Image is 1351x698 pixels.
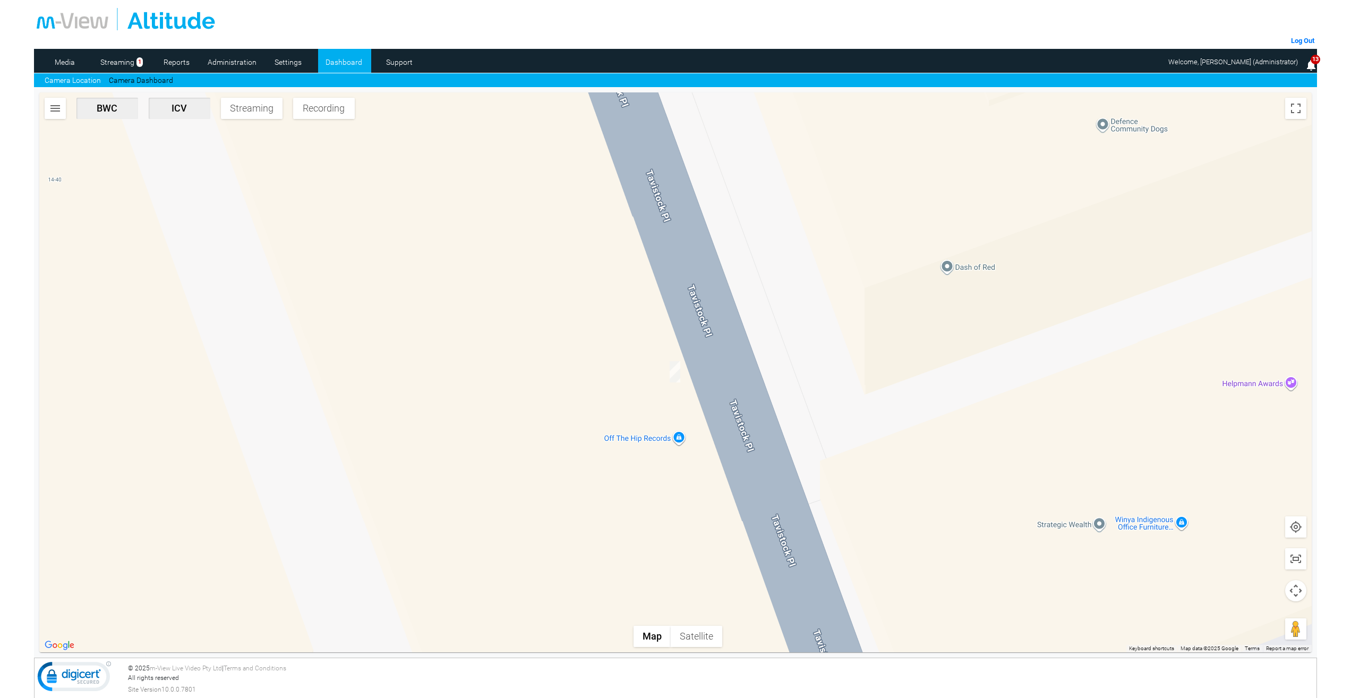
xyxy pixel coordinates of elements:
[42,639,77,652] a: Open this area in Google Maps (opens a new window)
[150,665,222,672] a: m-View Live Video Pty Ltd
[318,54,370,70] a: Dashboard
[207,54,258,70] a: Administration
[136,57,143,67] span: 1
[149,98,210,119] button: ICV
[76,98,138,119] button: BWC
[224,665,286,672] a: Terms and Conditions
[49,102,62,115] img: svg+xml,%3Csvg%20xmlns%3D%22http%3A%2F%2Fwww.w3.org%2F2000%2Fsvg%22%20height%3D%2224%22%20viewBox...
[1285,516,1306,538] button: Show user location
[374,54,425,70] a: Support
[221,98,283,119] button: Streaming
[1129,645,1174,652] button: Keyboard shortcuts
[297,103,350,114] span: Recording
[634,626,671,647] button: Show street map
[262,54,314,70] a: Settings
[42,639,77,652] img: Google
[1181,645,1238,651] span: Map data ©2025 Google
[153,103,206,114] span: ICV
[161,685,196,694] span: 10.0.0.7801
[1285,98,1306,119] button: Toggle fullscreen view
[45,75,101,86] a: Camera Location
[671,626,722,647] button: Show satellite imagery
[1289,521,1302,533] img: svg+xml,%3Csvg%20xmlns%3D%22http%3A%2F%2Fwww.w3.org%2F2000%2Fsvg%22%20height%3D%2224%22%20viewBox...
[109,75,173,86] a: Camera Dashboard
[128,663,1314,694] div: © 2025 | All rights reserved
[1245,645,1260,651] a: Terms (opens in new tab)
[1285,618,1306,640] button: Drag Pegman onto the map to open Street View
[39,54,91,70] a: Media
[670,361,680,382] div: YLF415
[1289,552,1302,565] img: svg+xml,%3Csvg%20xmlns%3D%22http%3A%2F%2Fwww.w3.org%2F2000%2Fsvg%22%20height%3D%2224%22%20viewBox...
[293,98,355,119] button: Recording
[225,103,278,114] span: Streaming
[1266,645,1309,651] a: Report a map error
[151,54,202,70] a: Reports
[1285,580,1306,601] button: Map camera controls
[45,98,66,119] button: Search
[81,103,134,114] span: BWC
[1168,58,1298,66] span: Welcome, [PERSON_NAME] (Administrator)
[95,54,140,70] a: Streaming
[1311,55,1320,65] span: 13
[37,661,112,697] img: DigiCert Secured Site Seal
[1305,59,1318,72] img: bell25.png
[1291,37,1314,45] a: Log Out
[128,685,1314,694] div: Site Version
[1285,548,1306,569] button: Show all cameras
